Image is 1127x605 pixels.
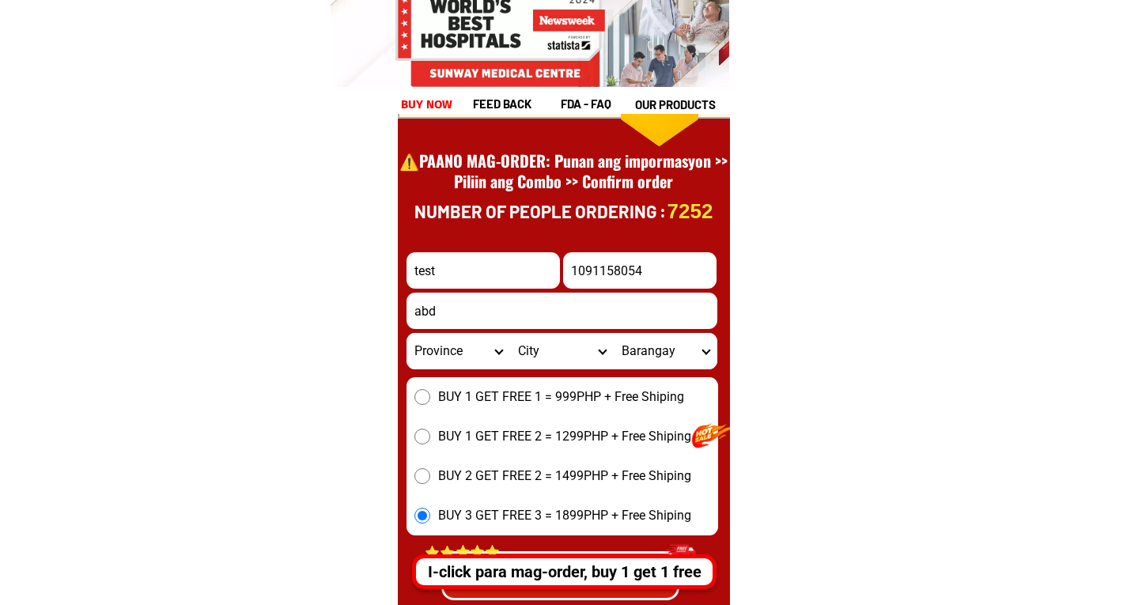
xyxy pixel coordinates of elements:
[399,150,728,212] h1: ⚠️️PAANO MAG-ORDER: Punan ang impormasyon >> Piliin ang Combo >> Confirm order
[635,96,728,114] h1: our products
[438,388,684,406] span: BUY 1 GET FREE 1 = 999PHP + Free Shiping
[414,429,430,444] input: BUY 1 GET FREE 2 = 1299PHP + Free Shiping
[414,468,430,484] input: BUY 2 GET FREE 2 = 1499PHP + Free Shiping
[614,333,717,369] select: Select commune
[561,95,649,113] h1: fda - FAQ
[407,333,510,369] select: Select province
[414,508,430,524] input: BUY 3 GET FREE 3 = 1899PHP + Free Shiping
[407,252,560,289] input: Input full_name
[438,467,691,486] span: BUY 2 GET FREE 2 = 1499PHP + Free Shiping
[438,427,691,446] span: BUY 1 GET FREE 2 = 1299PHP + Free Shiping
[407,293,717,329] input: Input address
[438,506,691,525] span: BUY 3 GET FREE 3 = 1899PHP + Free Shiping
[416,560,713,584] div: I-click para mag-order, buy 1 get 1 free
[563,252,717,289] input: Input phone_number
[473,95,558,113] h1: feed back
[510,333,614,369] select: Select district
[401,96,453,114] h1: buy now
[414,389,430,405] input: BUY 1 GET FREE 1 = 999PHP + Free Shiping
